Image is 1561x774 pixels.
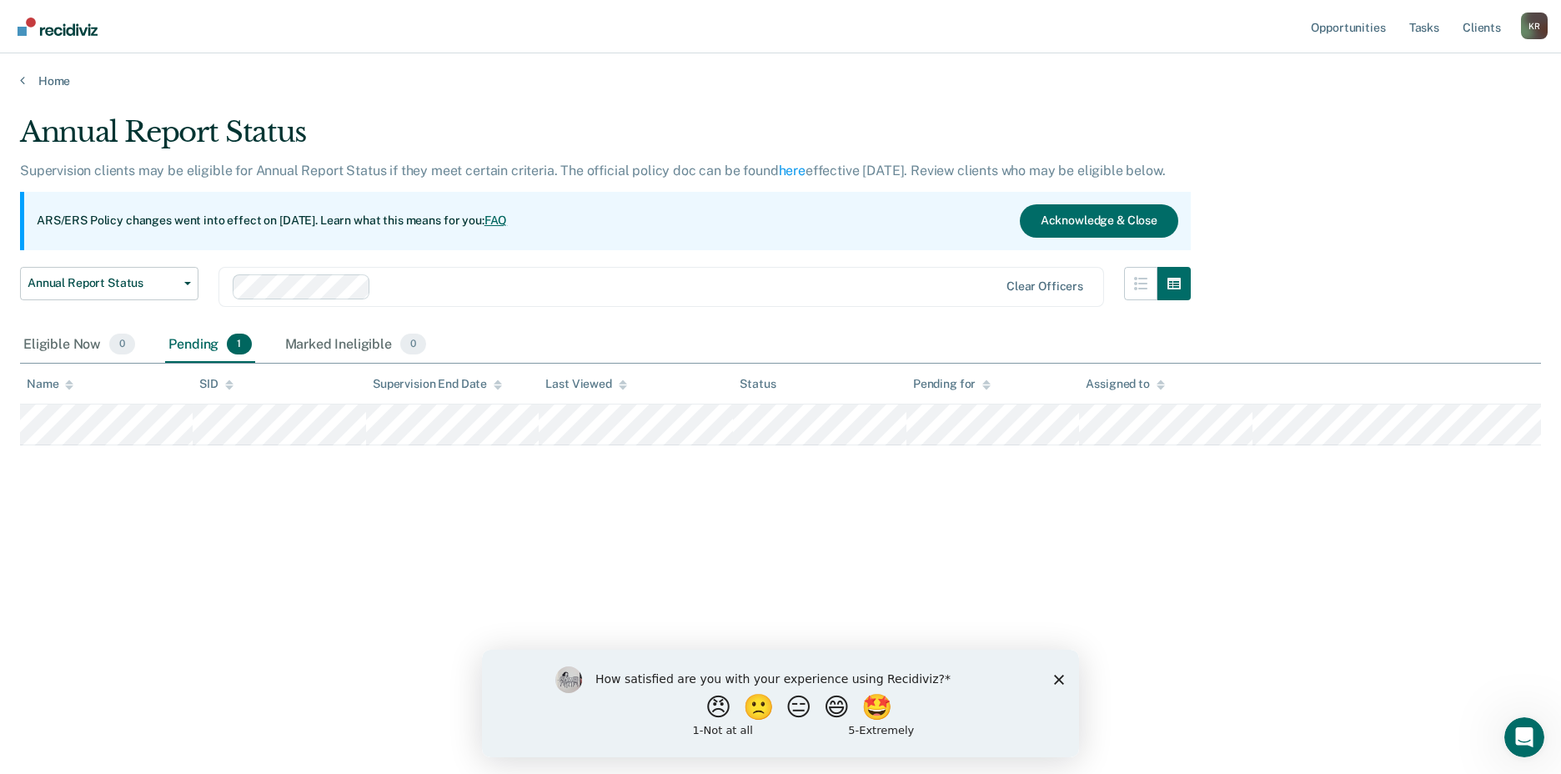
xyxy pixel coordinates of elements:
div: Annual Report Status [20,115,1191,163]
div: Status [740,377,775,391]
div: Clear officers [1006,279,1083,294]
p: ARS/ERS Policy changes went into effect on [DATE]. Learn what this means for you: [37,213,507,229]
iframe: Intercom live chat [1504,717,1544,757]
a: Home [20,73,1541,88]
div: Marked Ineligible0 [282,327,430,364]
span: Annual Report Status [28,276,178,290]
div: Supervision End Date [373,377,502,391]
div: Last Viewed [545,377,626,391]
span: 0 [109,334,135,355]
div: SID [199,377,233,391]
p: Supervision clients may be eligible for Annual Report Status if they meet certain criteria. The o... [20,163,1165,178]
span: 1 [227,334,251,355]
img: Recidiviz [18,18,98,36]
a: FAQ [484,214,508,227]
button: Annual Report Status [20,267,198,300]
div: Assigned to [1086,377,1164,391]
div: Eligible Now0 [20,327,138,364]
a: here [779,163,806,178]
button: Profile dropdown button [1521,13,1548,39]
iframe: Survey by Kim from Recidiviz [482,650,1079,757]
div: K R [1521,13,1548,39]
span: 0 [400,334,426,355]
button: Acknowledge & Close [1020,204,1178,238]
div: Pending for [913,377,991,391]
div: Name [27,377,73,391]
div: Pending1 [165,327,254,364]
